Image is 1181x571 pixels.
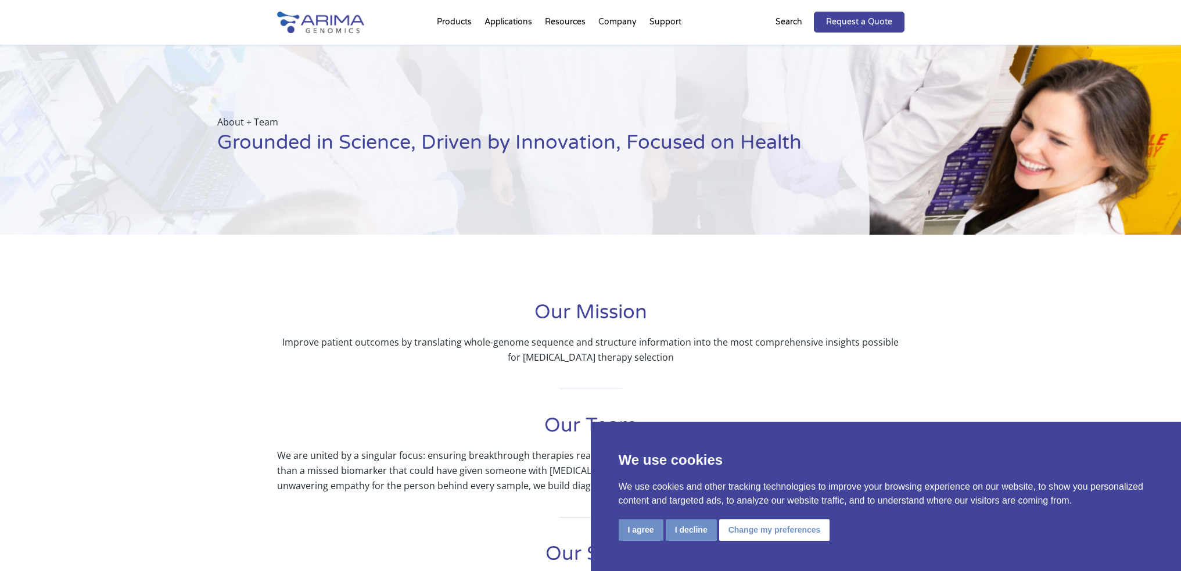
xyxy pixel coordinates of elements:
p: Improve patient outcomes by translating whole-genome sequence and structure information into the ... [277,335,904,365]
a: Request a Quote [814,12,904,33]
h1: Grounded in Science, Driven by Innovation, Focused on Health [217,130,812,165]
h1: Our Mission [277,299,904,335]
p: About + Team [217,114,812,130]
img: Arima-Genomics-logo [277,12,364,33]
button: Change my preferences [719,519,830,541]
p: We use cookies and other tracking technologies to improve your browsing experience on our website... [619,480,1154,508]
h1: Our Team [277,412,904,448]
p: We use cookies [619,450,1154,471]
p: Search [776,15,802,30]
p: We are united by a singular focus: ensuring breakthrough therapies reach the patients they were c... [277,448,904,493]
button: I decline [666,519,717,541]
button: I agree [619,519,663,541]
